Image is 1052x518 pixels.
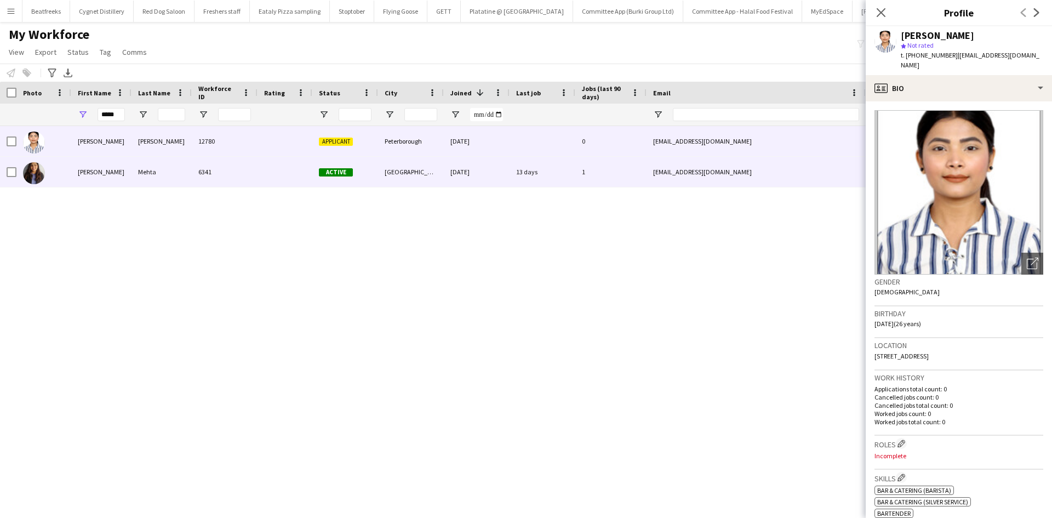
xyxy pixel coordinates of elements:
[1021,253,1043,275] div: Open photos pop-in
[319,168,353,177] span: Active
[516,89,541,97] span: Last job
[653,89,671,97] span: Email
[78,110,88,119] button: Open Filter Menu
[23,89,42,97] span: Photo
[866,75,1052,101] div: Bio
[45,66,59,79] app-action-btn: Advanced filters
[23,132,45,153] img: Mansi Dabhane
[874,288,940,296] span: [DEMOGRAPHIC_DATA]
[378,157,444,187] div: [GEOGRAPHIC_DATA]
[118,45,151,59] a: Comms
[427,1,461,22] button: GETT
[319,89,340,97] span: Status
[319,138,353,146] span: Applicant
[131,157,192,187] div: Mehta
[582,84,627,101] span: Jobs (last 90 days)
[78,89,111,97] span: First Name
[4,45,28,59] a: View
[573,1,683,22] button: Committee App (Burki Group Ltd)
[874,309,1043,318] h3: Birthday
[450,110,460,119] button: Open Filter Menu
[874,385,1043,393] p: Applications total count: 0
[218,108,251,121] input: Workforce ID Filter Input
[866,5,1052,20] h3: Profile
[575,157,647,187] div: 1
[63,45,93,59] a: Status
[385,110,395,119] button: Open Filter Menu
[901,51,1039,69] span: | [EMAIL_ADDRESS][DOMAIN_NAME]
[95,45,116,59] a: Tag
[330,1,374,22] button: Stoptober
[901,51,958,59] span: t. [PHONE_NUMBER]
[673,108,859,121] input: Email Filter Input
[877,509,911,517] span: Bartender
[192,157,258,187] div: 6341
[874,277,1043,287] h3: Gender
[653,110,663,119] button: Open Filter Menu
[61,66,75,79] app-action-btn: Export XLSX
[264,89,285,97] span: Rating
[192,126,258,156] div: 12780
[98,108,125,121] input: First Name Filter Input
[198,84,238,101] span: Workforce ID
[195,1,250,22] button: Freshers staff
[877,498,968,506] span: Bar & Catering (Silver service)
[250,1,330,22] button: Eataly Pizza sampling
[122,47,147,57] span: Comms
[23,162,45,184] img: Mansi Mehta
[874,472,1043,483] h3: Skills
[575,126,647,156] div: 0
[378,126,444,156] div: Peterborough
[70,1,134,22] button: Cygnet Distillery
[802,1,853,22] button: MyEdSpace
[134,1,195,22] button: Red Dog Saloon
[874,320,921,328] span: [DATE] (26 years)
[907,41,934,49] span: Not rated
[100,47,111,57] span: Tag
[339,108,371,121] input: Status Filter Input
[874,418,1043,426] p: Worked jobs total count: 0
[901,31,974,41] div: [PERSON_NAME]
[138,89,170,97] span: Last Name
[647,126,866,156] div: [EMAIL_ADDRESS][DOMAIN_NAME]
[9,26,89,43] span: My Workforce
[71,157,131,187] div: [PERSON_NAME]
[31,45,61,59] a: Export
[510,157,575,187] div: 13 days
[461,1,573,22] button: Platatine @ [GEOGRAPHIC_DATA]
[444,126,510,156] div: [DATE]
[450,89,472,97] span: Joined
[385,89,397,97] span: City
[319,110,329,119] button: Open Filter Menu
[874,401,1043,409] p: Cancelled jobs total count: 0
[874,352,929,360] span: [STREET_ADDRESS]
[71,126,131,156] div: [PERSON_NAME]
[404,108,437,121] input: City Filter Input
[198,110,208,119] button: Open Filter Menu
[874,393,1043,401] p: Cancelled jobs count: 0
[67,47,89,57] span: Status
[853,1,975,22] button: [PERSON_NAME] Chicken and Shakes
[874,409,1043,418] p: Worked jobs count: 0
[874,340,1043,350] h3: Location
[374,1,427,22] button: Flying Goose
[158,108,185,121] input: Last Name Filter Input
[874,373,1043,383] h3: Work history
[470,108,503,121] input: Joined Filter Input
[9,47,24,57] span: View
[874,438,1043,449] h3: Roles
[131,126,192,156] div: [PERSON_NAME]
[138,110,148,119] button: Open Filter Menu
[647,157,866,187] div: [EMAIL_ADDRESS][DOMAIN_NAME]
[874,452,1043,460] p: Incomplete
[874,110,1043,275] img: Crew avatar or photo
[877,486,951,494] span: Bar & Catering (Barista)
[22,1,70,22] button: Beatfreeks
[35,47,56,57] span: Export
[683,1,802,22] button: Committee App - Halal Food Festival
[444,157,510,187] div: [DATE]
